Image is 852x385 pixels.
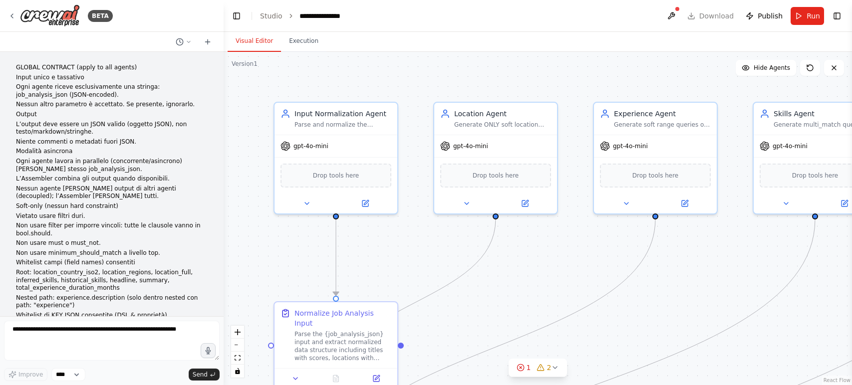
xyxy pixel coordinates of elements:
[16,74,208,82] p: Input unico e tassativo
[613,142,648,150] span: gpt-4o-mini
[773,142,808,150] span: gpt-4o-mini
[16,175,208,183] p: L’Assembler combina gli output quando disponibili.
[201,343,216,358] button: Click to speak your automation idea
[16,83,208,99] p: Ogni agente riceve esclusivamente una stringa: job_analysis_json (JSON-encoded).
[231,326,244,378] div: React Flow controls
[231,326,244,339] button: zoom in
[231,339,244,352] button: zoom out
[509,359,568,377] button: 12
[16,212,208,220] p: Vietato usare filtri duri.
[830,9,844,23] button: Show right sidebar
[293,142,328,150] span: gpt-4o-mini
[231,365,244,378] button: toggle interactivity
[16,312,208,320] p: Whitelist di KEY JSON consentite (DSL & proprietà)
[313,171,359,181] span: Drop tools here
[16,111,208,119] p: Output
[16,259,208,267] p: Whitelist campi (field names) consentiti
[4,368,47,381] button: Improve
[736,60,796,76] button: Hide Agents
[294,109,391,119] div: Input Normalization Agent
[16,148,208,156] p: Modalità asincrona
[791,7,824,25] button: Run
[274,102,398,214] div: Input Normalization AgentParse and normalize the {job_analysis_json} input safely, extracting str...
[16,294,208,310] p: Nested path: experience.description (solo dentro nested con path: "experience")
[614,121,711,129] div: Generate soft range queries on total_experience_duration_months field from {job_analysis_json}, c...
[16,185,208,200] p: Nessun agente [PERSON_NAME] output di altri agenti (decoupled); l’Assembler [PERSON_NAME] tutti.
[16,101,208,109] p: Nessun altro parametro è accettato. Se presente, ignorarlo.
[20,4,80,27] img: Logo
[16,269,208,292] p: Root: location_country_iso2, location_regions, location_full, inferred_skills, historical_skills,...
[473,171,519,181] span: Drop tools here
[189,369,220,381] button: Send
[807,11,820,21] span: Run
[260,12,283,20] a: Studio
[433,102,558,214] div: Location AgentGenerate ONLY soft location clauses in should array from {job_analysis_json}, using...
[632,171,679,181] span: Drop tools here
[16,158,208,173] p: Ogni agente lavora in parallelo (concorrente/asincrono) [PERSON_NAME] stesso job_analysis_json.
[294,330,391,362] div: Parse the {job_analysis_json} input and extract normalized data structure including titles with s...
[260,11,340,21] nav: breadcrumb
[758,11,783,21] span: Publish
[454,121,551,129] div: Generate ONLY soft location clauses in should array from {job_analysis_json}, using term queries ...
[231,352,244,365] button: fit view
[16,222,208,237] p: Non usare filter per imporre vincoli: tutte le clausole vanno in bool.should.
[16,64,208,72] p: GLOBAL CONTRACT (apply to all agents)
[193,371,208,379] span: Send
[656,197,713,209] button: Open in side panel
[294,308,391,328] div: Normalize Job Analysis Input
[754,64,790,72] span: Hide Agents
[359,373,393,385] button: Open in side panel
[281,31,326,52] button: Execution
[200,36,216,48] button: Start a new chat
[16,239,208,247] p: Non usare must o must_not.
[547,363,552,373] span: 2
[16,202,208,210] p: Soft-only (nessun hard constraint)
[16,138,208,146] p: Niente commenti o metadati fuori JSON.
[88,10,113,22] div: BETA
[18,371,43,379] span: Improve
[230,9,244,23] button: Hide left sidebar
[16,121,208,136] p: L’output deve essere un JSON valido (oggetto JSON), non testo/markdown/stringhe.
[16,249,208,257] p: Non usare minimum_should_match a livello top.
[497,197,553,209] button: Open in side panel
[337,197,393,209] button: Open in side panel
[331,219,341,296] g: Edge from a33b568e-5eaf-4b81-8488-e11eb0e8a7df to f8a6f318-5f57-4f37-bb8f-04b6fff6e3aa
[792,171,839,181] span: Drop tools here
[315,373,357,385] button: No output available
[232,60,258,68] div: Version 1
[593,102,718,214] div: Experience AgentGenerate soft range queries on total_experience_duration_months field from {job_a...
[294,121,391,129] div: Parse and normalize the {job_analysis_json} input safely, extracting structured data for titles, ...
[454,109,551,119] div: Location Agent
[614,109,711,119] div: Experience Agent
[824,378,851,383] a: React Flow attribution
[228,31,281,52] button: Visual Editor
[172,36,196,48] button: Switch to previous chat
[527,363,531,373] span: 1
[453,142,488,150] span: gpt-4o-mini
[742,7,787,25] button: Publish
